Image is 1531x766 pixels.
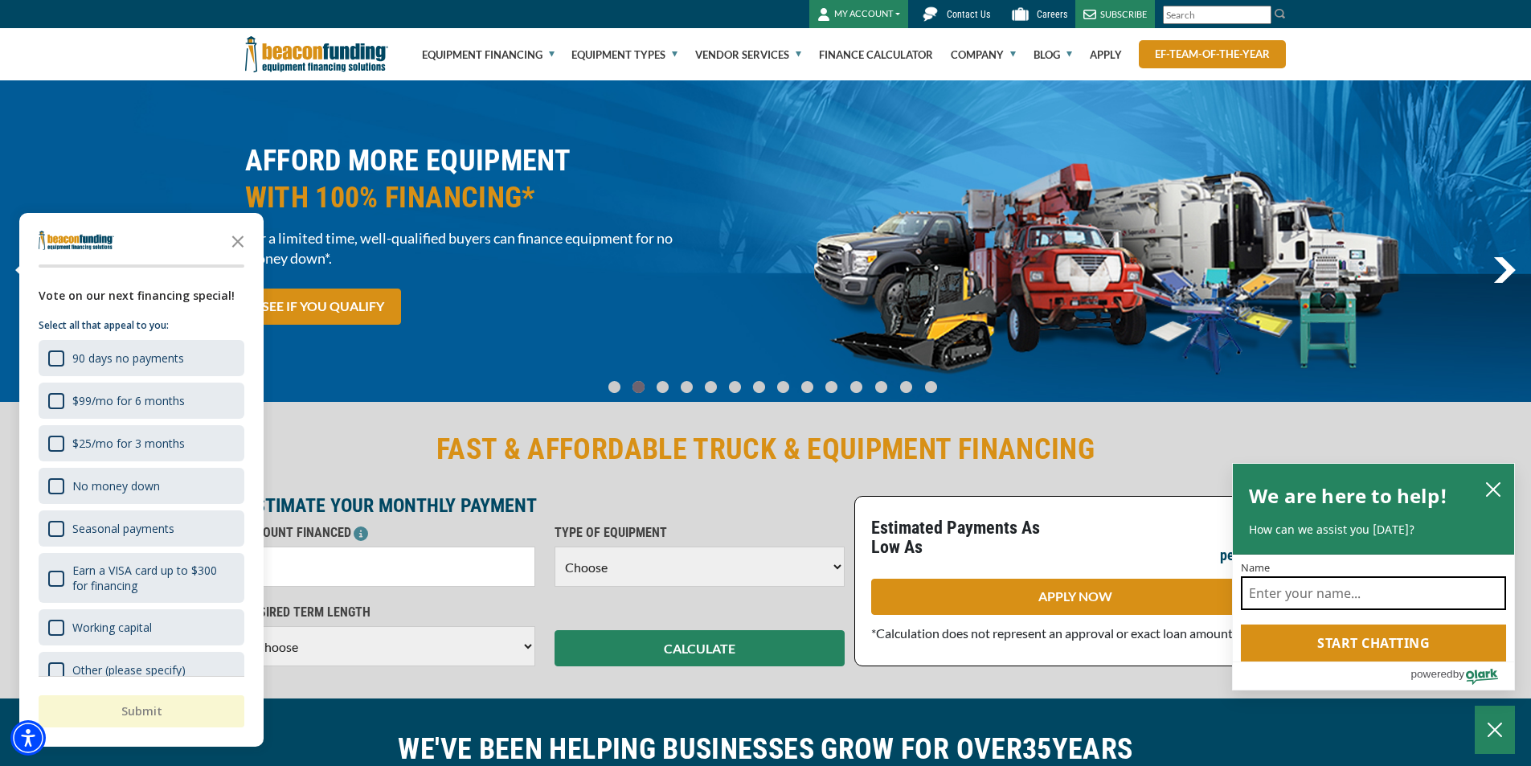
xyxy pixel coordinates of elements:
button: close chatbox [1480,477,1506,500]
h2: AFFORD MORE EQUIPMENT [245,142,756,216]
span: WITH 100% FINANCING* [245,179,756,216]
div: $25/mo for 3 months [72,436,185,451]
a: Go To Slide 13 [921,380,941,394]
div: No money down [72,478,160,494]
div: Accessibility Menu [10,720,46,756]
img: Beacon Funding Corporation logo [245,28,388,80]
a: Equipment Types [571,29,677,80]
button: Close Chatbox [1475,706,1515,754]
img: Left Navigator [15,257,37,283]
a: previous [15,257,37,283]
a: APPLY NOW [871,579,1279,615]
p: per month [1220,546,1279,565]
a: next [1493,257,1516,283]
a: Powered by Olark - open in a new tab [1410,662,1514,690]
a: Blog [1034,29,1072,80]
img: Search [1274,7,1287,20]
div: $25/mo for 3 months [39,425,244,461]
a: Clear search text [1255,9,1267,22]
div: Other (please specify) [72,662,186,678]
a: Finance Calculator [819,29,933,80]
div: Earn a VISA card up to $300 for financing [72,563,235,593]
span: For a limited time, well-qualified buyers can finance equipment for no money down*. [245,228,756,268]
p: Select all that appeal to you: [39,317,244,334]
div: Survey [19,213,264,747]
a: SEE IF YOU QUALIFY [245,289,401,325]
p: DESIRED TERM LENGTH [245,603,535,622]
button: Submit [39,695,244,727]
span: Contact Us [947,9,990,20]
div: Vote on our next financing special! [39,287,244,305]
a: Company [951,29,1016,80]
label: Name [1241,563,1506,573]
div: 90 days no payments [72,350,184,366]
div: $99/mo for 6 months [39,383,244,419]
div: $99/mo for 6 months [72,393,185,408]
span: Careers [1037,9,1067,20]
div: Earn a VISA card up to $300 for financing [39,553,244,603]
a: Go To Slide 7 [774,380,793,394]
span: by [1453,664,1464,684]
input: Search [1163,6,1271,24]
a: Go To Slide 11 [871,380,891,394]
div: Working capital [39,609,244,645]
p: AMOUNT FINANCED [245,523,535,543]
h2: We are here to help! [1249,480,1447,512]
p: TYPE OF EQUIPMENT [555,523,845,543]
a: Go To Slide 6 [750,380,769,394]
input: Name [1241,576,1506,610]
div: Other (please specify) [39,652,244,688]
input: $ [245,547,535,587]
span: 35 [1022,732,1052,766]
h2: FAST & AFFORDABLE TRUCK & EQUIPMENT FINANCING [245,431,1287,468]
a: Go To Slide 4 [702,380,721,394]
img: Right Navigator [1493,257,1516,283]
div: Seasonal payments [39,510,244,547]
span: *Calculation does not represent an approval or exact loan amount. [871,625,1235,641]
a: Apply [1090,29,1122,80]
p: ESTIMATE YOUR MONTHLY PAYMENT [245,496,845,515]
img: Company logo [39,231,114,250]
div: Seasonal payments [72,521,174,536]
a: Go To Slide 3 [677,380,697,394]
button: CALCULATE [555,630,845,666]
a: Go To Slide 1 [629,380,649,394]
a: Vendor Services [695,29,801,80]
a: Go To Slide 9 [822,380,841,394]
span: powered [1410,664,1452,684]
p: How can we assist you [DATE]? [1249,522,1498,538]
div: olark chatbox [1232,463,1515,691]
p: Estimated Payments As Low As [871,518,1066,557]
a: Go To Slide 2 [653,380,673,394]
a: Go To Slide 0 [605,380,624,394]
button: Close the survey [222,224,254,256]
div: Working capital [72,620,152,635]
a: Go To Slide 10 [846,380,866,394]
div: 90 days no payments [39,340,244,376]
div: No money down [39,468,244,504]
button: Start chatting [1241,625,1506,662]
a: Go To Slide 8 [798,380,817,394]
a: Go To Slide 5 [726,380,745,394]
a: ef-team-of-the-year [1139,40,1286,68]
a: Equipment Financing [422,29,555,80]
a: Go To Slide 12 [896,380,916,394]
